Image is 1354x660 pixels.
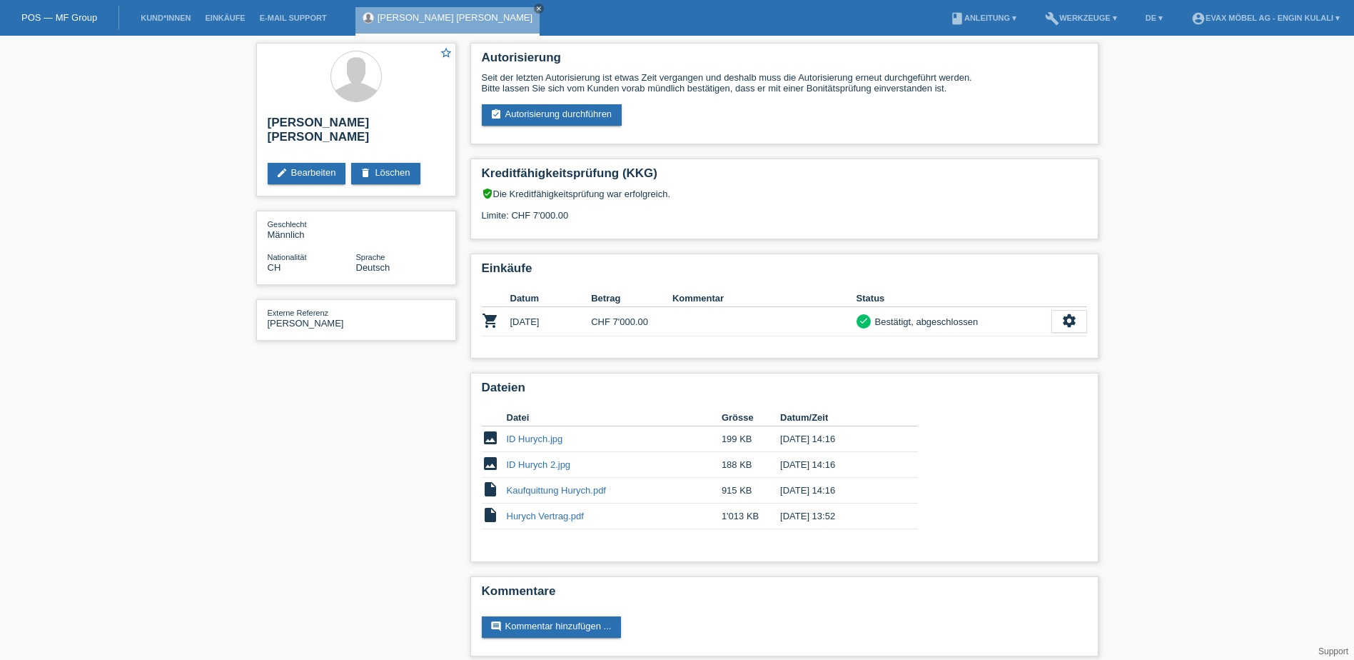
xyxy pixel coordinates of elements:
[780,409,897,426] th: Datum/Zeit
[943,14,1024,22] a: bookAnleitung ▾
[1138,14,1170,22] a: DE ▾
[490,621,502,632] i: comment
[871,314,979,329] div: Bestätigt, abgeschlossen
[268,253,307,261] span: Nationalität
[780,452,897,478] td: [DATE] 14:16
[482,188,493,199] i: verified_user
[591,307,672,336] td: CHF 7'000.00
[482,312,499,329] i: POSP00026756
[482,455,499,472] i: image
[1038,14,1124,22] a: buildWerkzeuge ▾
[276,167,288,179] i: edit
[268,116,445,151] h2: [PERSON_NAME] [PERSON_NAME]
[1318,646,1348,656] a: Support
[351,163,420,184] a: deleteLöschen
[490,109,502,120] i: assignment_turned_in
[591,290,672,307] th: Betrag
[356,253,385,261] span: Sprache
[268,220,307,229] span: Geschlecht
[268,309,329,317] span: Externe Referenz
[440,46,453,61] a: star_border
[440,46,453,59] i: star_border
[356,262,390,273] span: Deutsch
[360,167,371,179] i: delete
[507,459,571,470] a: ID Hurych 2.jpg
[507,409,722,426] th: Datei
[133,14,198,22] a: Kund*innen
[672,290,857,307] th: Kommentar
[21,12,97,23] a: POS — MF Group
[507,511,584,521] a: Hurych Vertrag.pdf
[722,452,780,478] td: 188 KB
[859,316,869,326] i: check
[950,11,964,26] i: book
[482,616,622,638] a: commentKommentar hinzufügen ...
[268,163,346,184] a: editBearbeiten
[1061,313,1077,329] i: settings
[507,434,563,444] a: ID Hurych.jpg
[1045,11,1059,26] i: build
[535,5,542,12] i: close
[780,504,897,529] td: [DATE] 13:52
[482,506,499,524] i: insert_drive_file
[1191,11,1206,26] i: account_circle
[534,4,544,14] a: close
[482,381,1087,402] h2: Dateien
[198,14,252,22] a: Einkäufe
[510,290,592,307] th: Datum
[722,478,780,504] td: 915 KB
[482,481,499,498] i: insert_drive_file
[482,72,1087,94] div: Seit der letzten Autorisierung ist etwas Zeit vergangen und deshalb muss die Autorisierung erneut...
[857,290,1051,307] th: Status
[268,262,281,273] span: Schweiz
[1184,14,1347,22] a: account_circleEVAX Möbel AG - Engin Kulali ▾
[482,261,1087,283] h2: Einkäufe
[268,219,356,240] div: Männlich
[722,504,780,529] td: 1'013 KB
[507,485,606,496] a: Kaufquittung Hurych.pdf
[378,12,532,23] a: [PERSON_NAME] [PERSON_NAME]
[510,307,592,336] td: [DATE]
[268,307,356,329] div: [PERSON_NAME]
[722,409,780,426] th: Grösse
[482,188,1087,231] div: Die Kreditfähigkeitsprüfung war erfolgreich. Limite: CHF 7'000.00
[482,104,622,126] a: assignment_turned_inAutorisierung durchführen
[780,426,897,452] td: [DATE] 14:16
[482,166,1087,188] h2: Kreditfähigkeitsprüfung (KKG)
[722,426,780,452] td: 199 KB
[482,584,1087,606] h2: Kommentare
[482,429,499,446] i: image
[253,14,334,22] a: E-Mail Support
[780,478,897,504] td: [DATE] 14:16
[482,51,1087,72] h2: Autorisierung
